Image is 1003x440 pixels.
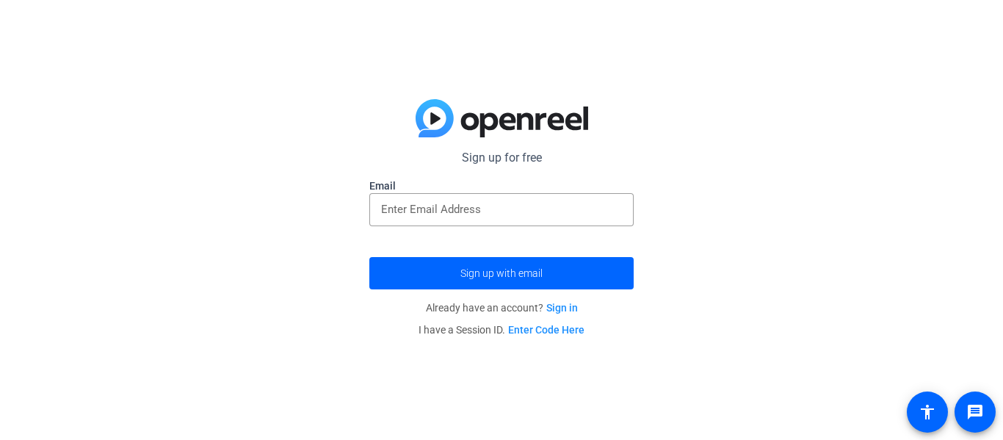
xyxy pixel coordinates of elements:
label: Email [369,178,634,193]
img: blue-gradient.svg [416,99,588,137]
input: Enter Email Address [381,201,622,218]
span: I have a Session ID. [419,324,584,336]
mat-icon: accessibility [919,403,936,421]
mat-icon: message [966,403,984,421]
span: Already have an account? [426,302,578,314]
a: Enter Code Here [508,324,584,336]
p: Sign up for free [369,149,634,167]
a: Sign in [546,302,578,314]
button: Sign up with email [369,257,634,289]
